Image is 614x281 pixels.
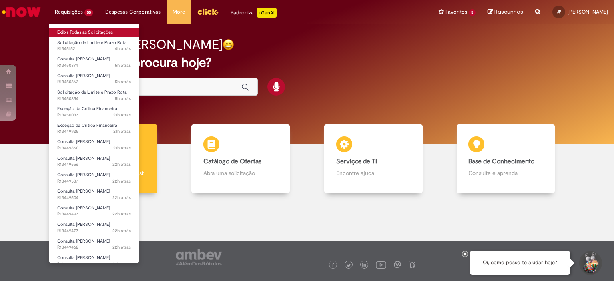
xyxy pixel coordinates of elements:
[61,56,554,70] h2: O que você procura hoje?
[557,9,561,14] span: JP
[49,55,139,70] a: Aberto R13450874 : Consulta Serasa
[105,8,161,16] span: Despesas Corporativas
[470,251,570,275] div: Oi, como posso te ajudar hoje?
[440,124,572,193] a: Base de Conhecimento Consulte e aprenda
[57,211,131,217] span: R13449497
[331,263,335,267] img: logo_footer_facebook.png
[57,79,131,85] span: R13450863
[115,46,131,52] time: 27/08/2025 10:34:46
[112,228,131,234] span: 22h atrás
[57,172,110,178] span: Consulta [PERSON_NAME]
[49,204,139,219] a: Aberto R13449497 : Consulta Serasa
[57,96,131,102] span: R13450854
[49,138,139,152] a: Aberto R13449860 : Consulta Serasa
[57,73,110,79] span: Consulta [PERSON_NAME]
[113,128,131,134] time: 26/08/2025 17:21:55
[57,238,110,244] span: Consulta [PERSON_NAME]
[57,62,131,69] span: R13450874
[84,9,93,16] span: 55
[112,161,131,167] span: 22h atrás
[49,88,139,103] a: Aberto R13450854 : Solicitação de Limite e Prazo Rota
[468,157,534,165] b: Base de Conhecimento
[307,124,440,193] a: Serviços de TI Encontre ajuda
[49,237,139,252] a: Aberto R13449462 : Consulta Serasa
[257,8,277,18] p: +GenAi
[57,255,110,261] span: Consulta [PERSON_NAME]
[231,8,277,18] div: Padroniza
[115,79,131,85] span: 5h atrás
[197,6,219,18] img: click_logo_yellow_360x200.png
[49,38,139,53] a: Aberto R13451521 : Solicitação de Limite e Prazo Rota
[112,211,131,217] span: 22h atrás
[336,169,411,177] p: Encontre ajuda
[112,244,131,250] span: 22h atrás
[445,8,467,16] span: Favoritos
[57,89,127,95] span: Solicitação de Limite e Prazo Rota
[336,157,377,165] b: Serviços de TI
[223,39,234,50] img: happy-face.png
[1,4,42,20] img: ServiceNow
[468,169,543,177] p: Consulte e aprenda
[112,261,131,267] span: 22h atrás
[57,261,131,267] span: R13449441
[175,124,307,193] a: Catálogo de Ofertas Abra uma solicitação
[113,145,131,151] time: 26/08/2025 17:12:11
[113,112,131,118] span: 21h atrás
[61,38,223,52] h2: Boa tarde, [PERSON_NAME]
[112,244,131,250] time: 26/08/2025 16:21:45
[115,62,131,68] time: 27/08/2025 09:02:50
[42,124,175,193] a: Tirar dúvidas Tirar dúvidas com Lupi Assist e Gen Ai
[57,178,131,185] span: R13449537
[115,62,131,68] span: 5h atrás
[57,40,127,46] span: Solicitação de Limite e Prazo Rota
[173,8,185,16] span: More
[176,249,222,265] img: logo_footer_ambev_rotulo_gray.png
[115,46,131,52] span: 4h atrás
[394,261,401,268] img: logo_footer_workplace.png
[376,259,386,270] img: logo_footer_youtube.png
[57,56,110,62] span: Consulta [PERSON_NAME]
[57,205,110,211] span: Consulta [PERSON_NAME]
[112,261,131,267] time: 26/08/2025 16:19:56
[55,8,83,16] span: Requisições
[112,228,131,234] time: 26/08/2025 16:23:09
[203,169,278,177] p: Abra uma solicitação
[409,261,416,268] img: logo_footer_naosei.png
[112,195,131,201] time: 26/08/2025 16:27:00
[112,195,131,201] span: 22h atrás
[57,139,110,145] span: Consulta [PERSON_NAME]
[49,171,139,185] a: Aberto R13449537 : Consulta Serasa
[57,155,110,161] span: Consulta [PERSON_NAME]
[115,96,131,102] time: 27/08/2025 08:57:48
[57,188,110,194] span: Consulta [PERSON_NAME]
[57,221,110,227] span: Consulta [PERSON_NAME]
[113,128,131,134] span: 21h atrás
[115,79,131,85] time: 27/08/2025 08:59:47
[112,178,131,184] time: 26/08/2025 16:30:09
[49,154,139,169] a: Aberto R13449556 : Consulta Serasa
[494,8,523,16] span: Rascunhos
[57,112,131,118] span: R13450037
[57,128,131,135] span: R13449925
[49,121,139,136] a: Aberto R13449925 : Exceção da Crítica Financeira
[115,96,131,102] span: 5h atrás
[49,28,139,37] a: Exibir Todas as Solicitações
[49,187,139,202] a: Aberto R13449504 : Consulta Serasa
[113,112,131,118] time: 26/08/2025 17:40:48
[49,253,139,268] a: Aberto R13449441 : Consulta Serasa
[203,157,261,165] b: Catálogo de Ofertas
[112,211,131,217] time: 26/08/2025 16:25:43
[57,145,131,151] span: R13449860
[469,9,476,16] span: 5
[488,8,523,16] a: Rascunhos
[57,122,117,128] span: Exceção da Crítica Financeira
[57,46,131,52] span: R13451521
[347,263,351,267] img: logo_footer_twitter.png
[112,161,131,167] time: 26/08/2025 16:31:46
[57,228,131,234] span: R13449477
[49,24,139,263] ul: Requisições
[57,244,131,251] span: R13449462
[57,106,117,112] span: Exceção da Crítica Financeira
[362,263,366,268] img: logo_footer_linkedin.png
[49,104,139,119] a: Aberto R13450037 : Exceção da Crítica Financeira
